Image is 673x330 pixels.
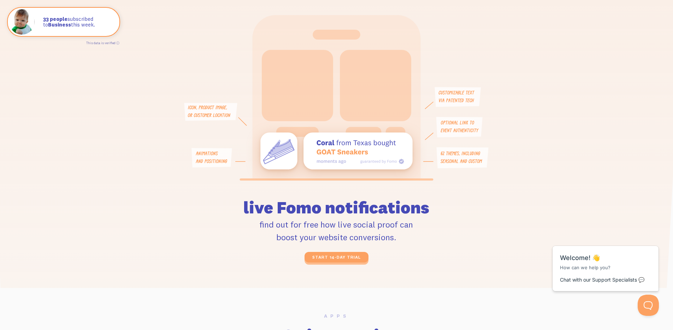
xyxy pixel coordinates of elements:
p: subscribed to this week. [43,16,112,28]
strong: 33 people [43,16,67,22]
iframe: Help Scout Beacon - Open [638,295,659,316]
h6: Apps [140,313,534,318]
p: find out for free how live social proof can boost your website conversions. [190,218,483,243]
a: start 14-day trial [305,252,368,263]
a: This data is verified ⓘ [86,41,119,45]
strong: Business [48,21,71,28]
iframe: Help Scout Beacon - Messages and Notifications [549,228,663,295]
img: Fomo [9,9,35,35]
h2: live Fomo notifications [190,182,483,216]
